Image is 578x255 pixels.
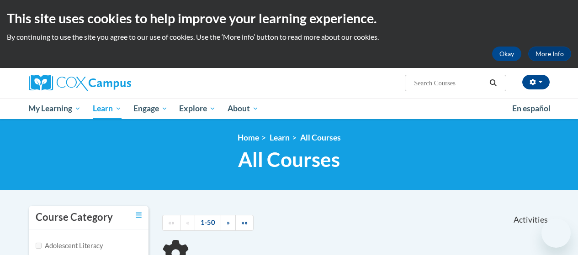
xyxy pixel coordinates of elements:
[36,243,42,249] input: Checkbox for Options
[227,219,230,226] span: »
[514,215,548,225] span: Activities
[241,219,248,226] span: »»
[413,78,486,88] input: Search Courses
[87,98,127,119] a: Learn
[506,99,557,118] a: En español
[127,98,174,119] a: Engage
[300,133,341,142] a: All Courses
[180,215,195,231] a: Previous
[195,215,221,231] a: 1-50
[512,104,551,113] span: En español
[221,215,236,231] a: Next
[93,103,122,114] span: Learn
[28,103,81,114] span: My Learning
[179,103,216,114] span: Explore
[522,75,550,89] button: Account Settings
[162,215,180,231] a: Begining
[23,98,87,119] a: My Learning
[173,98,222,119] a: Explore
[29,75,131,91] img: Cox Campus
[29,75,193,91] a: Cox Campus
[7,32,571,42] p: By continuing to use the site you agree to our use of cookies. Use the ‘More info’ button to read...
[186,219,189,226] span: «
[528,47,571,61] a: More Info
[270,133,290,142] a: Learn
[486,78,500,88] button: Search
[36,210,113,224] h3: Course Category
[541,219,571,248] iframe: Button to launch messaging window
[222,98,265,119] a: About
[168,219,175,226] span: ««
[22,98,557,119] div: Main menu
[492,47,521,61] button: Okay
[235,215,254,231] a: End
[7,9,571,27] h2: This site uses cookies to help improve your learning experience.
[238,133,259,142] a: Home
[36,241,103,251] label: Adolescent Literacy
[228,103,259,114] span: About
[133,103,168,114] span: Engage
[238,147,340,172] span: All Courses
[136,210,142,220] a: Toggle collapse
